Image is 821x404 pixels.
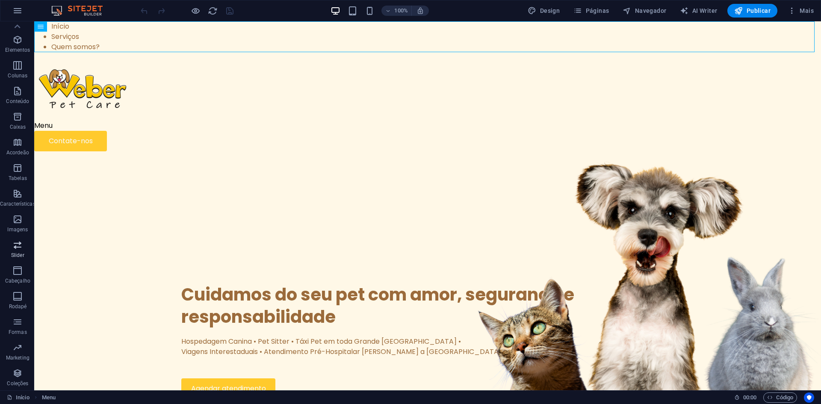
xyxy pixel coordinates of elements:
[743,392,756,403] span: 00 00
[9,303,27,310] p: Rodapé
[394,6,408,16] h6: 100%
[208,6,218,16] i: Recarregar página
[8,72,27,79] p: Colunas
[5,47,30,53] p: Elementos
[570,4,612,18] button: Páginas
[727,4,777,18] button: Publicar
[11,252,24,259] p: Slider
[524,4,563,18] div: Design (Ctrl+Alt+Y)
[788,6,814,15] span: Mais
[680,6,717,15] span: AI Writer
[734,392,757,403] h6: Tempo de sessão
[524,4,563,18] button: Design
[7,380,28,387] p: Coleções
[9,329,27,336] p: Formas
[49,6,113,16] img: Editor Logo
[190,6,201,16] button: Clique aqui para sair do modo de visualização e continuar editando
[804,392,814,403] button: Usercentrics
[9,175,27,182] p: Tabelas
[5,277,30,284] p: Cabeçalho
[767,392,793,403] span: Código
[42,392,56,403] nav: breadcrumb
[381,6,412,16] button: 100%
[528,6,560,15] span: Design
[749,394,750,401] span: :
[784,4,817,18] button: Mais
[763,392,797,403] button: Código
[416,7,424,15] i: Ao redimensionar, ajusta automaticamente o nível de zoom para caber no dispositivo escolhido.
[6,149,29,156] p: Acordeão
[573,6,609,15] span: Páginas
[147,252,640,307] div: ​
[42,392,56,403] span: Clique para selecionar. Clique duas vezes para editar
[623,6,666,15] span: Navegador
[7,392,30,403] a: Clique para cancelar a seleção. Clique duas vezes para abrir as Páginas
[619,4,670,18] button: Navegador
[734,6,771,15] span: Publicar
[6,98,29,105] p: Conteúdo
[7,226,28,233] p: Imagens
[6,354,30,361] p: Marketing
[10,124,26,130] p: Caixas
[676,4,721,18] button: AI Writer
[207,6,218,16] button: reload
